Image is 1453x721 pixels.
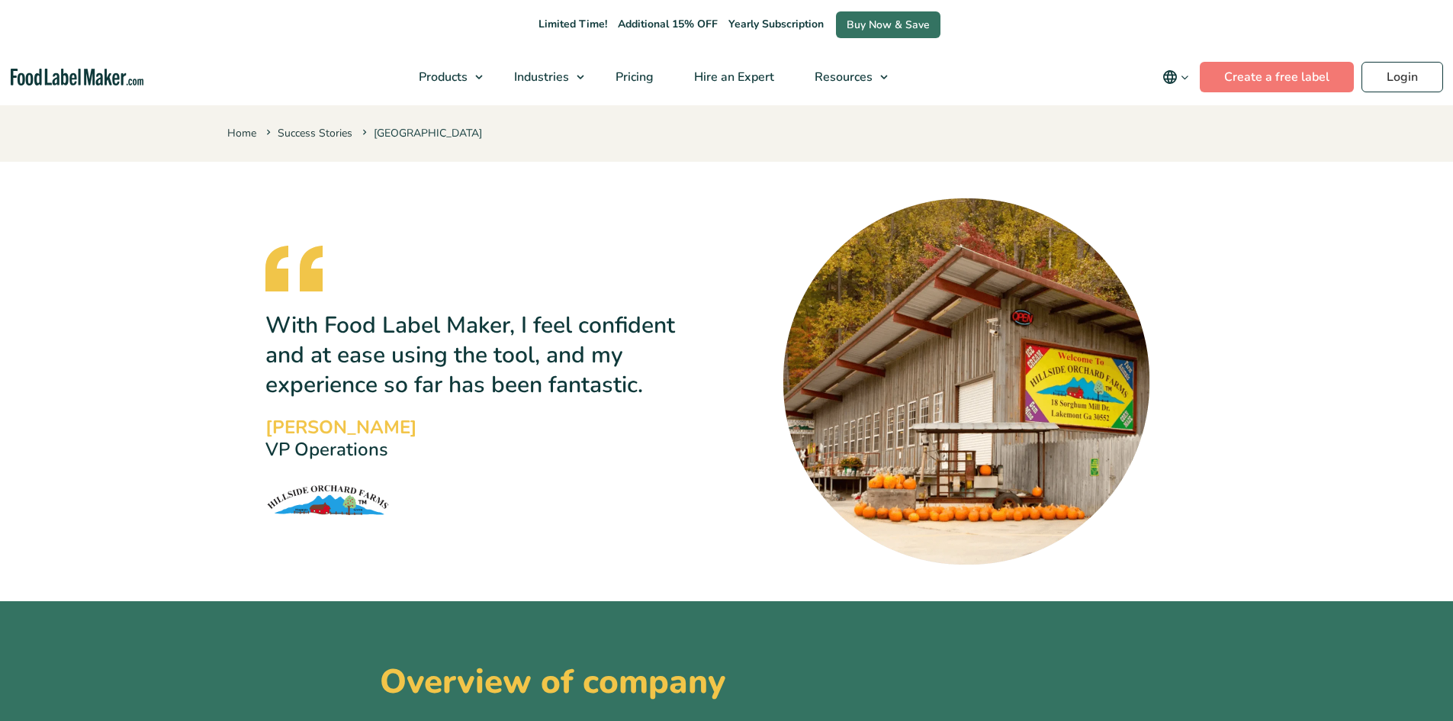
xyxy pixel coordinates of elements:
[399,49,490,105] a: Products
[227,126,256,140] a: Home
[380,662,1074,703] h2: Overview of company
[614,14,722,35] span: Additional 15% OFF
[538,17,607,31] span: Limited Time!
[278,126,352,140] a: Success Stories
[265,440,417,459] small: VP Operations
[414,69,469,85] span: Products
[810,69,874,85] span: Resources
[795,49,895,105] a: Resources
[265,418,417,436] cite: [PERSON_NAME]
[265,311,677,400] p: With Food Label Maker, I feel confident and at ease using the tool, and my experience so far has ...
[359,126,482,140] span: [GEOGRAPHIC_DATA]
[596,49,670,105] a: Pricing
[728,17,824,31] span: Yearly Subscription
[611,69,655,85] span: Pricing
[674,49,791,105] a: Hire an Expert
[1361,62,1443,92] a: Login
[510,69,571,85] span: Industries
[836,11,940,38] a: Buy Now & Save
[1200,62,1354,92] a: Create a free label
[494,49,592,105] a: Industries
[690,69,776,85] span: Hire an Expert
